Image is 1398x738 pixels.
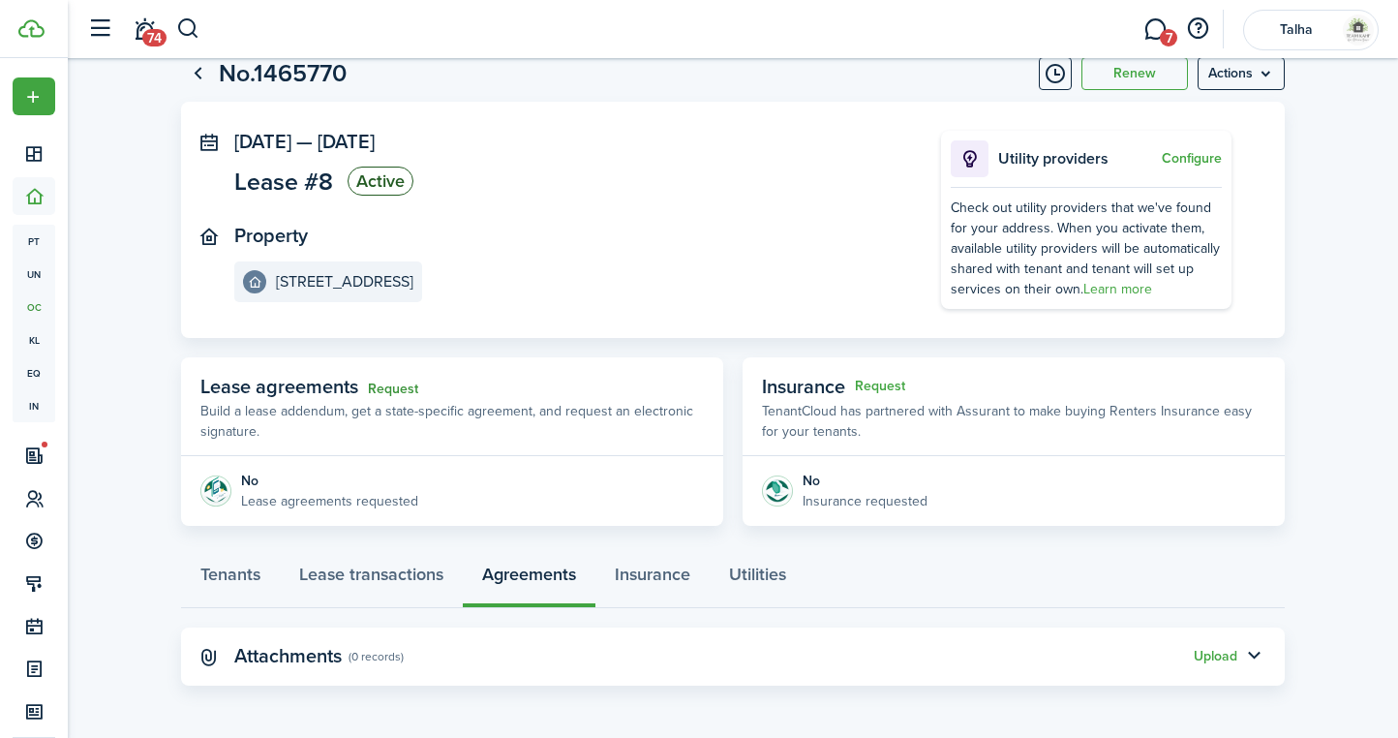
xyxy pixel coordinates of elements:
[762,372,845,401] span: Insurance
[710,550,805,608] a: Utilities
[241,491,418,511] p: Lease agreements requested
[81,11,118,47] button: Open sidebar
[18,19,45,38] img: TenantCloud
[234,169,333,194] span: Lease #8
[1237,640,1270,673] button: Toggle accordion
[241,471,418,491] div: No
[1194,649,1237,664] button: Upload
[762,476,793,507] img: Insurance protection
[855,379,905,394] button: Request
[803,491,927,511] p: Insurance requested
[1160,29,1177,46] span: 7
[318,127,375,156] span: [DATE]
[1343,15,1374,46] img: Talha
[176,13,200,46] button: Search
[368,382,418,397] a: Request
[200,401,704,442] p: Build a lease addendum, get a state-specific agreement, and request an electronic signature.
[951,198,1222,299] div: Check out utility providers that we've found for your address. When you activate them, available ...
[13,258,55,291] a: un
[276,273,413,291] e-details-info-title: [STREET_ADDRESS]
[142,29,167,46] span: 74
[126,5,163,54] a: Notifications
[595,550,710,608] a: Insurance
[803,471,927,491] div: No
[234,127,291,156] span: [DATE]
[234,225,308,247] panel-main-title: Property
[200,372,358,401] span: Lease agreements
[1198,57,1285,90] button: Open menu
[1198,57,1285,90] menu-btn: Actions
[13,323,55,356] a: kl
[998,147,1157,170] p: Utility providers
[1083,279,1152,299] a: Learn more
[219,55,347,92] h1: No.1465770
[234,645,342,667] panel-main-title: Attachments
[1081,57,1188,90] button: Renew
[13,291,55,323] a: oc
[200,476,231,507] img: Agreement e-sign
[348,167,413,196] status: Active
[13,77,55,115] button: Open menu
[1258,23,1335,37] span: Talha
[13,225,55,258] a: pt
[1137,5,1173,54] a: Messaging
[1039,57,1072,90] button: Timeline
[280,550,463,608] a: Lease transactions
[13,389,55,422] a: in
[349,648,404,665] panel-main-subtitle: (0 records)
[762,401,1265,442] p: TenantCloud has partnered with Assurant to make buying Renters Insurance easy for your tenants.
[1181,13,1214,46] button: Open resource center
[181,550,280,608] a: Tenants
[13,356,55,389] a: eq
[296,127,313,156] span: —
[181,57,214,90] a: Go back
[1162,151,1222,167] button: Configure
